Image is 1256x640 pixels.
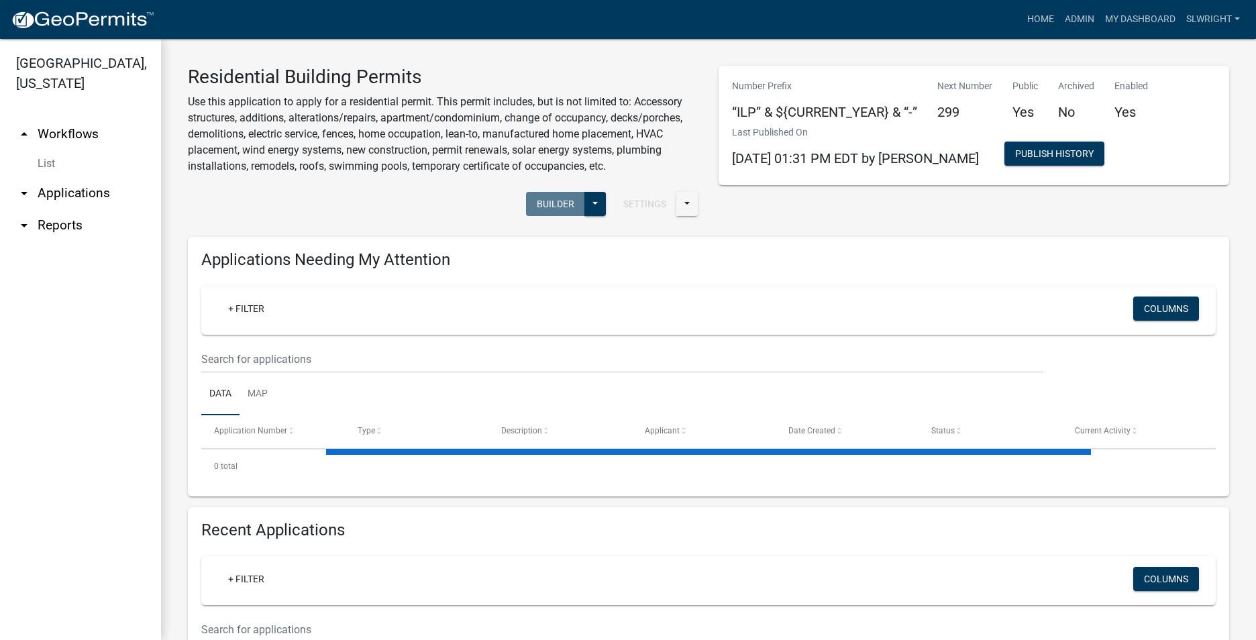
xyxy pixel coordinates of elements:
[188,66,698,89] h3: Residential Building Permits
[1133,567,1199,591] button: Columns
[526,192,585,216] button: Builder
[358,426,375,435] span: Type
[217,567,275,591] a: + Filter
[732,150,979,166] span: [DATE] 01:31 PM EDT by [PERSON_NAME]
[632,415,776,447] datatable-header-cell: Applicant
[1114,104,1148,120] h5: Yes
[1012,104,1038,120] h5: Yes
[1004,150,1104,160] wm-modal-confirm: Workflow Publish History
[1114,79,1148,93] p: Enabled
[1012,79,1038,93] p: Public
[645,426,680,435] span: Applicant
[16,217,32,233] i: arrow_drop_down
[488,415,632,447] datatable-header-cell: Description
[937,104,992,120] h5: 299
[732,79,917,93] p: Number Prefix
[788,426,835,435] span: Date Created
[1062,415,1206,447] datatable-header-cell: Current Activity
[214,426,287,435] span: Application Number
[1059,7,1100,32] a: Admin
[201,250,1216,270] h4: Applications Needing My Attention
[1075,426,1131,435] span: Current Activity
[240,373,276,416] a: Map
[1022,7,1059,32] a: Home
[775,415,919,447] datatable-header-cell: Date Created
[937,79,992,93] p: Next Number
[201,415,345,447] datatable-header-cell: Application Number
[201,521,1216,540] h4: Recent Applications
[732,104,917,120] h5: “ILP” & ${CURRENT_YEAR} & “-”
[1004,142,1104,166] button: Publish History
[1181,7,1245,32] a: slwright
[201,449,1216,483] div: 0 total
[919,415,1062,447] datatable-header-cell: Status
[613,192,677,216] button: Settings
[1058,79,1094,93] p: Archived
[201,373,240,416] a: Data
[1100,7,1181,32] a: My Dashboard
[217,297,275,321] a: + Filter
[201,345,1043,373] input: Search for applications
[1058,104,1094,120] h5: No
[931,426,955,435] span: Status
[16,126,32,142] i: arrow_drop_up
[16,185,32,201] i: arrow_drop_down
[501,426,542,435] span: Description
[1133,297,1199,321] button: Columns
[188,94,698,174] p: Use this application to apply for a residential permit. This permit includes, but is not limited ...
[732,125,979,140] p: Last Published On
[345,415,488,447] datatable-header-cell: Type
